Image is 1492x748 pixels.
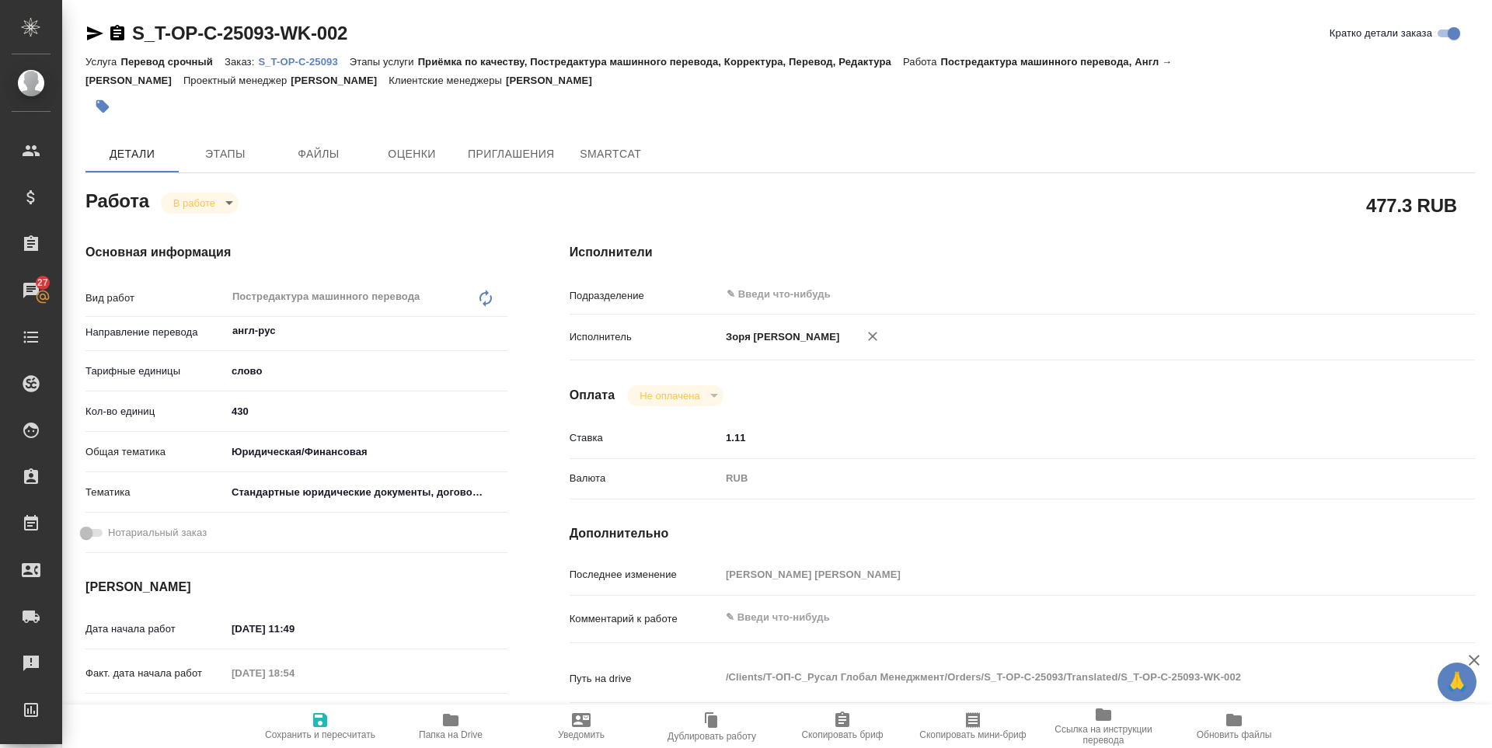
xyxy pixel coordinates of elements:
[255,705,385,748] button: Сохранить и пересчитать
[570,471,720,486] p: Валюта
[85,404,226,419] p: Кол-во единиц
[1169,705,1299,748] button: Обновить файлы
[85,325,226,340] p: Направление перевода
[291,75,389,86] p: [PERSON_NAME]
[85,666,226,681] p: Факт. дата начала работ
[720,465,1400,492] div: RUB
[801,729,883,740] span: Скопировать бриф
[161,193,239,214] div: В работе
[226,618,362,640] input: ✎ Введи что-нибудь
[385,705,516,748] button: Папка на Drive
[226,479,507,506] div: Стандартные юридические документы, договоры, уставы
[720,426,1400,449] input: ✎ Введи что-нибудь
[226,702,362,725] input: ✎ Введи что-нибудь
[265,729,375,740] span: Сохранить и пересчитать
[720,563,1400,586] input: Пустое поле
[570,329,720,345] p: Исполнитель
[720,664,1400,691] textarea: /Clients/Т-ОП-С_Русал Глобал Менеджмент/Orders/S_T-OP-C-25093/Translated/S_T-OP-C-25093-WK-002
[85,291,226,306] p: Вид работ
[1330,26,1432,41] span: Кратко детали заказа
[183,75,291,86] p: Проектный менеджер
[1366,192,1457,218] h2: 477.3 RUB
[108,525,207,541] span: Нотариальный заказ
[1444,666,1470,698] span: 🙏
[132,23,347,43] a: S_T-OP-C-25093-WK-002
[418,56,903,68] p: Приёмка по качеству, Постредактура машинного перевода, Корректура, Перевод, Редактура
[1197,729,1272,740] span: Обновить файлы
[558,729,605,740] span: Уведомить
[570,386,615,405] h4: Оплата
[570,611,720,627] p: Комментарий к работе
[668,731,756,742] span: Дублировать работу
[389,75,506,86] p: Клиентские менеджеры
[85,24,104,43] button: Скопировать ссылку для ЯМессенджера
[375,144,449,164] span: Оценки
[908,705,1038,748] button: Скопировать мини-бриф
[188,144,263,164] span: Этапы
[1048,724,1159,746] span: Ссылка на инструкции перевода
[1038,705,1169,748] button: Ссылка на инструкции перевода
[85,485,226,500] p: Тематика
[570,567,720,583] p: Последнее изменение
[226,358,507,384] div: слово
[226,439,507,465] div: Юридическая/Финансовая
[258,56,349,68] p: S_T-OP-C-25093
[903,56,941,68] p: Работа
[85,89,120,124] button: Добавить тэг
[570,524,1475,543] h4: Дополнительно
[516,705,647,748] button: Уведомить
[85,56,120,68] p: Услуга
[570,288,720,304] p: Подразделение
[28,275,58,291] span: 27
[85,186,149,214] h2: Работа
[225,56,258,68] p: Заказ:
[85,364,226,379] p: Тарифные единицы
[226,400,507,423] input: ✎ Введи что-нибудь
[573,144,648,164] span: SmartCat
[720,329,840,345] p: Зоря [PERSON_NAME]
[281,144,356,164] span: Файлы
[85,621,226,637] p: Дата начала работ
[570,671,720,687] p: Путь на drive
[570,430,720,446] p: Ставка
[169,197,220,210] button: В работе
[856,319,890,353] button: Удалить исполнителя
[419,729,483,740] span: Папка на Drive
[777,705,908,748] button: Скопировать бриф
[85,578,507,597] h4: [PERSON_NAME]
[506,75,604,86] p: [PERSON_NAME]
[1391,293,1394,296] button: Open
[85,444,226,460] p: Общая тематика
[919,729,1026,740] span: Скопировать мини-бриф
[1438,663,1476,701] button: 🙏
[499,329,502,332] button: Open
[85,243,507,262] h4: Основная информация
[350,56,418,68] p: Этапы услуги
[635,389,704,402] button: Не оплачена
[647,705,777,748] button: Дублировать работу
[725,285,1343,304] input: ✎ Введи что-нибудь
[627,385,723,406] div: В работе
[258,54,349,68] a: S_T-OP-C-25093
[120,56,225,68] p: Перевод срочный
[468,144,555,164] span: Приглашения
[570,243,1475,262] h4: Исполнители
[108,24,127,43] button: Скопировать ссылку
[226,662,362,684] input: Пустое поле
[95,144,169,164] span: Детали
[4,271,58,310] a: 27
